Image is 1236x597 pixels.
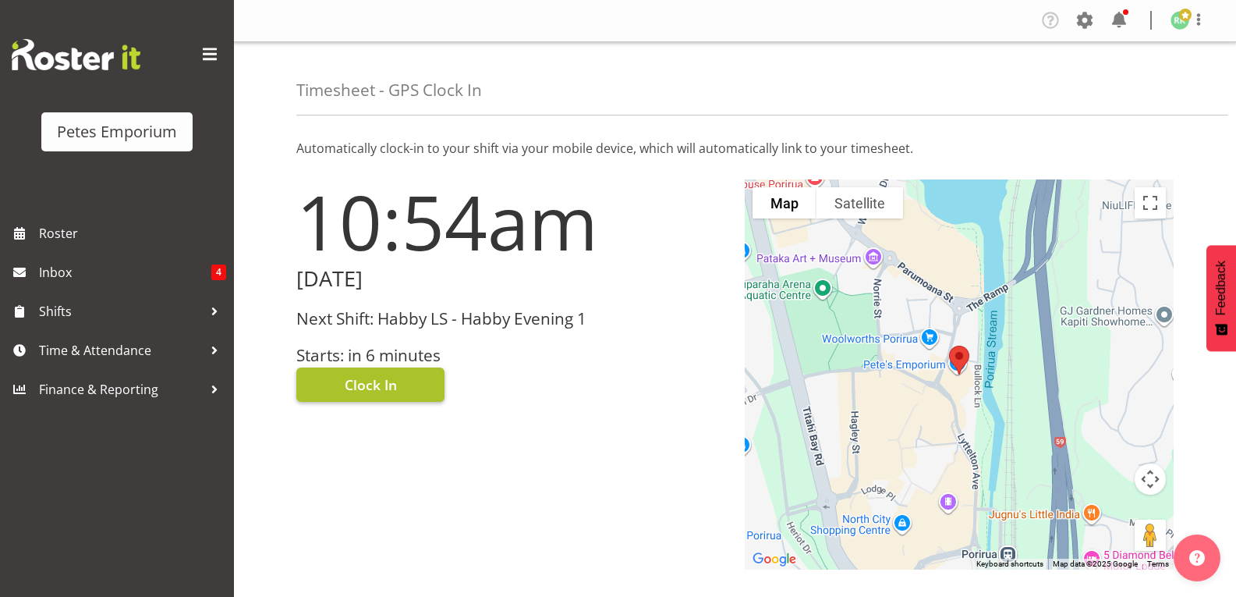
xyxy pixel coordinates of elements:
[39,339,203,362] span: Time & Attendance
[39,378,203,401] span: Finance & Reporting
[1147,560,1169,568] a: Terms (opens in new tab)
[12,39,140,70] img: Rosterit website logo
[749,549,800,570] img: Google
[296,179,726,264] h1: 10:54am
[1135,464,1166,495] button: Map camera controls
[1206,245,1236,351] button: Feedback - Show survey
[39,300,203,323] span: Shifts
[39,222,226,245] span: Roster
[296,267,726,291] h2: [DATE]
[39,261,211,284] span: Inbox
[211,265,226,280] span: 4
[976,559,1043,570] button: Keyboard shortcuts
[1170,11,1189,30] img: ruth-robertson-taylor722.jpg
[1214,261,1228,315] span: Feedback
[296,81,482,99] h4: Timesheet - GPS Clock In
[296,310,726,328] h3: Next Shift: Habby LS - Habby Evening 1
[345,375,397,395] span: Clock In
[1135,187,1166,219] button: Toggle fullscreen view
[749,549,800,570] a: Open this area in Google Maps (opens a new window)
[296,368,444,402] button: Clock In
[1053,560,1138,568] span: Map data ©2025 Google
[296,346,726,364] h3: Starts: in 6 minutes
[1135,520,1166,551] button: Drag Pegman onto the map to open Street View
[1189,550,1205,566] img: help-xxl-2.png
[57,120,177,144] div: Petes Emporium
[753,187,816,219] button: Show street map
[816,187,903,219] button: Show satellite imagery
[296,139,1174,158] p: Automatically clock-in to your shift via your mobile device, which will automatically link to you...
